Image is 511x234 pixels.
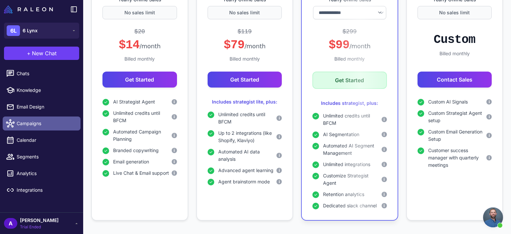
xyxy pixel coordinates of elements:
[434,32,475,47] div: Custom
[418,50,492,57] div: Billed monthly
[312,72,387,89] button: Get Started
[418,72,492,88] button: Contact Sales
[439,9,470,16] span: No sales limit
[4,5,53,13] img: Raleon Logo
[279,167,280,173] span: i
[4,218,17,229] div: A
[245,43,265,50] span: /month
[323,131,359,138] span: AI Segmentation
[483,207,503,227] div: Open chat
[323,172,382,187] span: Customize Strategist Agent
[17,120,75,127] span: Campaigns
[323,161,370,168] span: Unlimited integrations
[17,170,75,177] span: Analytics
[174,132,175,138] span: i
[4,23,79,39] button: 6L6 Lynx
[428,98,468,106] span: Custom AI Signals
[134,27,145,36] div: $20
[113,128,172,143] span: Automated Campaign Planning
[4,5,56,13] a: Raleon Logo
[3,83,81,97] a: Knowledge
[218,148,277,163] span: Automated AI data analysis
[489,132,490,138] span: i
[17,103,75,111] span: Email Design
[218,129,277,144] span: Up to 2 integrations (like Shopify, Klaviyo)
[113,169,169,177] span: Live Chat & Email support
[384,131,385,137] span: i
[174,170,175,176] span: i
[489,114,490,120] span: i
[174,114,175,120] span: i
[7,25,20,36] div: 6L
[113,158,149,165] span: Email generation
[323,191,364,198] span: Retention analytics
[3,133,81,147] a: Calendar
[3,67,81,81] a: Chats
[174,147,175,153] span: i
[174,99,175,105] span: i
[343,27,357,36] div: $299
[17,186,75,194] span: Integrations
[3,150,81,164] a: Segments
[279,115,280,121] span: i
[17,136,75,144] span: Calendar
[279,179,280,185] span: i
[27,49,31,57] span: +
[124,9,155,16] span: No sales limit
[384,161,385,167] span: i
[238,27,252,36] div: $119
[218,178,270,185] span: Agent brainstorm mode
[279,152,280,158] span: i
[428,128,487,143] span: Custom Email Generation Setup
[4,47,79,60] button: +New Chat
[349,43,370,50] span: /month
[323,142,382,157] span: Automated AI Segment Management
[3,183,81,197] a: Integrations
[17,153,75,160] span: Segments
[229,9,260,16] span: No sales limit
[3,100,81,114] a: Email Design
[208,98,282,106] div: Includes strategist lite, plus:
[20,217,59,224] span: [PERSON_NAME]
[489,155,490,161] span: i
[139,43,160,50] span: /month
[113,147,159,154] span: Branded copywriting
[428,110,487,124] span: Custom Strategist Agent setup
[279,134,280,140] span: i
[428,147,487,169] span: Customer success manager with quarterly meetings
[384,117,385,122] span: i
[384,191,385,197] span: i
[3,166,81,180] a: Analytics
[384,203,385,209] span: i
[119,38,161,53] div: $14
[23,27,38,34] span: 6 Lynx
[3,117,81,130] a: Campaigns
[20,224,59,230] span: Trial Ended
[113,110,172,124] span: Unlimited credits until BFCM
[384,176,385,182] span: i
[17,70,75,77] span: Chats
[312,100,387,107] div: Includes strategist, plus:
[218,167,273,174] span: Advanced agent learning
[218,111,277,125] span: Unlimited credits until BFCM
[224,38,265,53] div: $79
[312,55,387,63] div: Billed monthly
[174,159,175,165] span: i
[32,49,57,57] span: New Chat
[102,72,177,88] button: Get Started
[323,202,377,209] span: Dedicated slack channel
[489,99,490,105] span: i
[208,55,282,63] div: Billed monthly
[17,87,75,94] span: Knowledge
[329,38,371,53] div: $99
[208,72,282,88] button: Get Started
[384,146,385,152] span: i
[102,55,177,63] div: Billed monthly
[113,98,155,106] span: AI Strategist Agent
[323,112,382,127] span: Unlimited credits until BFCM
